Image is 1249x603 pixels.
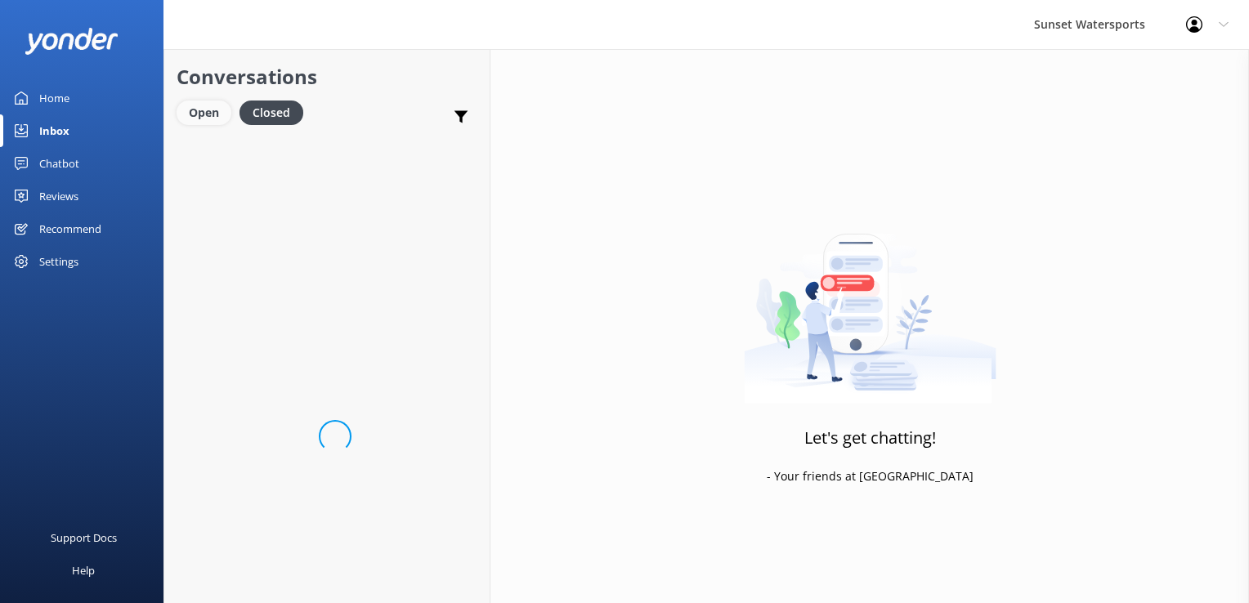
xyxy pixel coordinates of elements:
div: Help [72,554,95,587]
a: Open [177,103,240,121]
div: Settings [39,245,78,278]
div: Recommend [39,212,101,245]
a: Closed [240,103,311,121]
div: Open [177,100,231,125]
p: - Your friends at [GEOGRAPHIC_DATA] [767,467,974,485]
img: yonder-white-logo.png [25,28,119,55]
div: Inbox [39,114,69,147]
div: Closed [240,100,303,125]
div: Support Docs [51,521,117,554]
div: Chatbot [39,147,79,180]
img: artwork of a man stealing a conversation from at giant smartphone [744,199,996,404]
div: Reviews [39,180,78,212]
h3: Let's get chatting! [804,425,936,451]
h2: Conversations [177,61,477,92]
div: Home [39,82,69,114]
